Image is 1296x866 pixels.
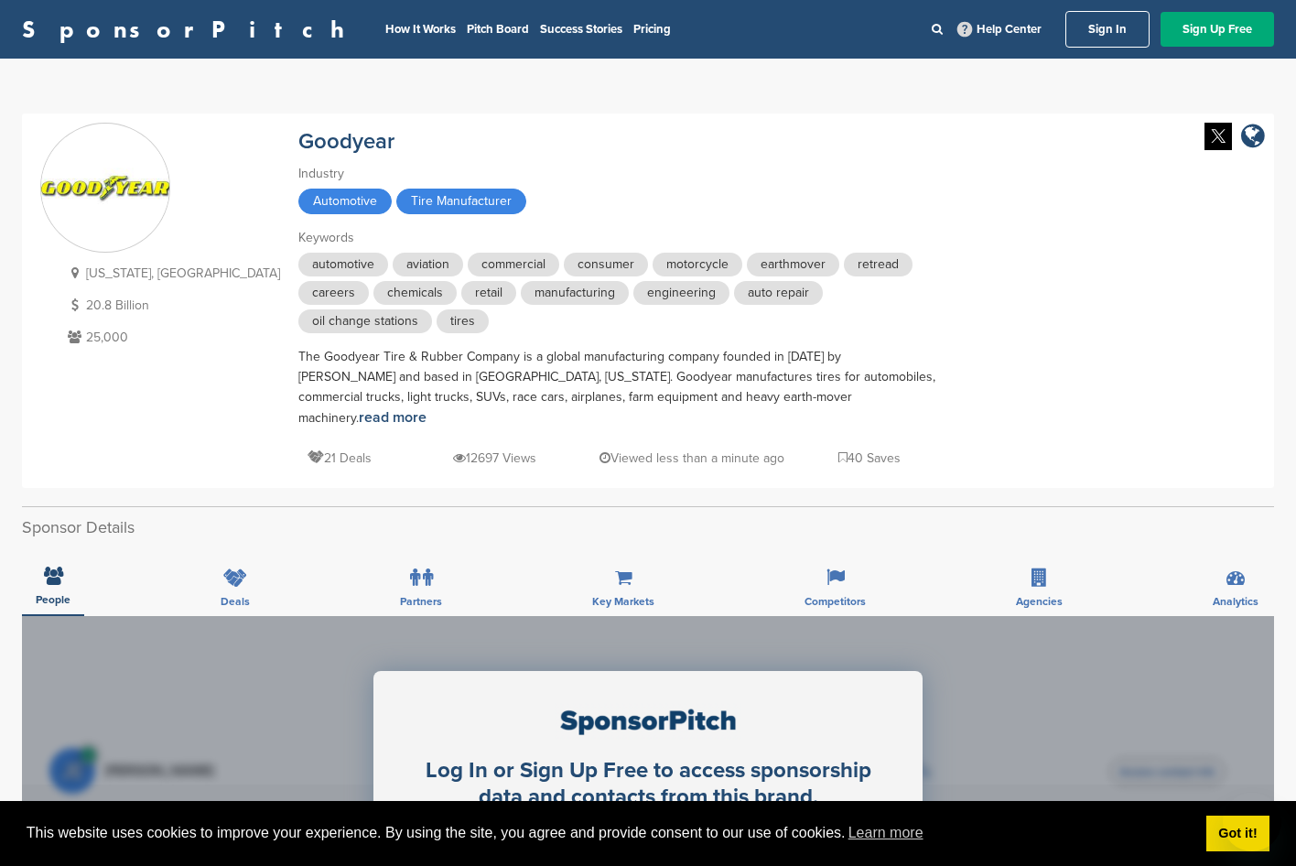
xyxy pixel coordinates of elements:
div: Keywords [298,228,939,248]
a: Pitch Board [467,22,529,37]
p: 40 Saves [838,447,901,470]
span: automotive [298,253,388,276]
span: oil change stations [298,309,432,333]
span: Partners [400,596,442,607]
span: auto repair [734,281,823,305]
span: retail [461,281,516,305]
span: Agencies [1016,596,1063,607]
span: motorcycle [653,253,742,276]
a: Pricing [633,22,671,37]
span: Deals [221,596,250,607]
span: Key Markets [592,596,654,607]
a: Success Stories [540,22,622,37]
span: Tire Manufacturer [396,189,526,214]
span: retread [844,253,913,276]
p: [US_STATE], [GEOGRAPHIC_DATA] [63,262,280,285]
span: People [36,594,70,605]
div: Log In or Sign Up Free to access sponsorship data and contacts from this brand. [405,758,891,811]
p: 25,000 [63,326,280,349]
a: Sign In [1065,11,1150,48]
a: read more [359,408,427,427]
p: 21 Deals [308,447,372,470]
a: learn more about cookies [846,819,926,847]
a: Goodyear [298,128,394,155]
span: This website uses cookies to improve your experience. By using the site, you agree and provide co... [27,819,1192,847]
span: careers [298,281,369,305]
span: aviation [393,253,463,276]
a: Help Center [954,18,1045,40]
a: How It Works [385,22,456,37]
span: Competitors [805,596,866,607]
p: Viewed less than a minute ago [599,447,784,470]
span: Automotive [298,189,392,214]
div: The Goodyear Tire & Rubber Company is a global manufacturing company founded in [DATE] by [PERSON... [298,347,939,428]
a: SponsorPitch [22,17,356,41]
span: chemicals [373,281,457,305]
span: Analytics [1213,596,1258,607]
img: Sponsorpitch & Goodyear [41,137,169,240]
h2: Sponsor Details [22,515,1274,540]
div: Industry [298,164,939,184]
span: tires [437,309,489,333]
a: company link [1241,123,1265,153]
span: earthmover [747,253,839,276]
iframe: Button to launch messaging window [1223,793,1281,851]
img: Twitter white [1204,123,1232,150]
a: dismiss cookie message [1206,816,1269,852]
span: engineering [633,281,729,305]
span: manufacturing [521,281,629,305]
span: consumer [564,253,648,276]
p: 12697 Views [453,447,536,470]
span: commercial [468,253,559,276]
p: 20.8 Billion [63,294,280,317]
a: Sign Up Free [1161,12,1274,47]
